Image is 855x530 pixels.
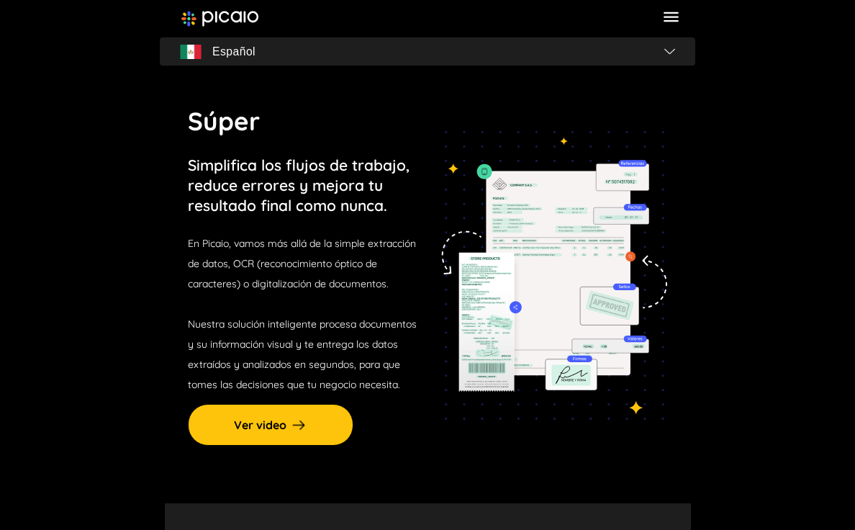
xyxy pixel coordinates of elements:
p: Simplifica los flujos de trabajo, reduce errores y mejora tu resultado final como nunca. [188,155,410,215]
img: flag [664,48,675,54]
span: Español [212,42,255,62]
button: flagEspañolflag [160,37,695,66]
img: arrow-right [290,416,307,434]
button: Ver video [188,404,353,446]
img: flag [180,45,202,59]
span: En Picaio, vamos más allá de la simple extracción de datos, OCR (reconocimiento óptico de caracte... [188,237,416,290]
span: Nuestra solución inteligente procesa documentos y su información visual y te entrega los datos ex... [188,318,417,391]
img: tedioso-img [433,131,667,420]
img: image [181,11,258,27]
span: Súper [188,105,260,137]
